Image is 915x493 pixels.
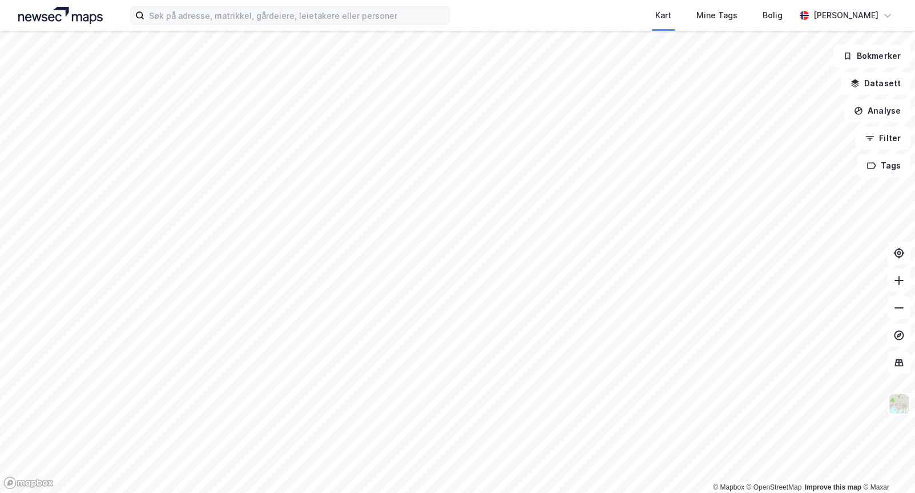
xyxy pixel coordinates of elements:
a: Improve this map [805,483,861,491]
div: [PERSON_NAME] [813,9,878,22]
button: Tags [857,154,910,177]
div: Bolig [763,9,783,22]
div: Kontrollprogram for chat [858,438,915,493]
button: Datasett [841,72,910,95]
div: Kart [655,9,671,22]
iframe: Chat Widget [858,438,915,493]
a: Mapbox homepage [3,476,54,490]
button: Filter [856,127,910,150]
div: Mine Tags [696,9,737,22]
button: Analyse [844,99,910,122]
img: Z [888,393,910,415]
input: Søk på adresse, matrikkel, gårdeiere, leietakere eller personer [144,7,449,24]
a: OpenStreetMap [747,483,802,491]
a: Mapbox [713,483,744,491]
button: Bokmerker [833,45,910,67]
img: logo.a4113a55bc3d86da70a041830d287a7e.svg [18,7,103,24]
